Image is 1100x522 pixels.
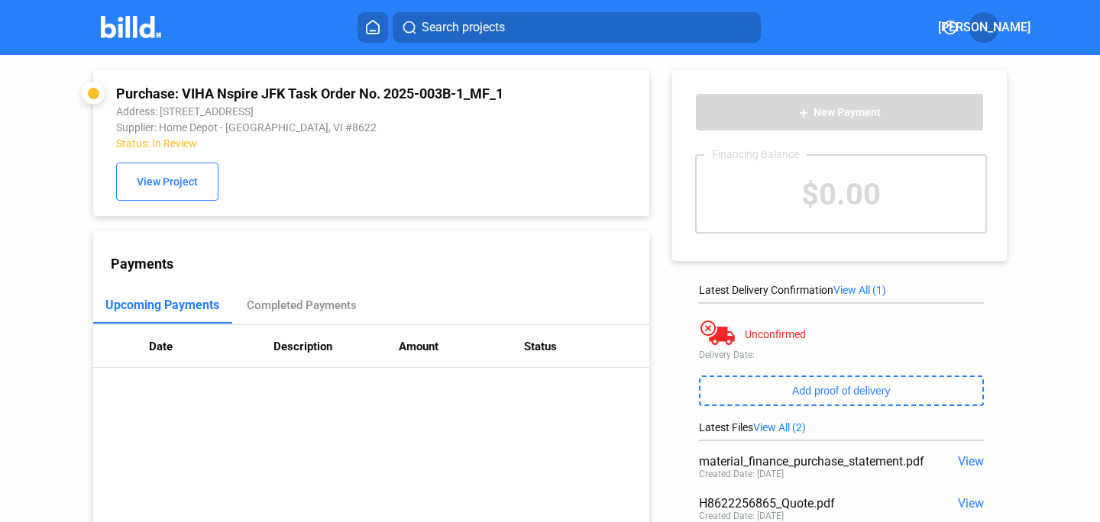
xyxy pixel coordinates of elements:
[938,18,1030,37] span: [PERSON_NAME]
[149,325,274,368] th: Date
[699,284,984,296] div: Latest Delivery Confirmation
[697,156,985,232] div: $0.00
[792,385,890,397] span: Add proof of delivery
[695,93,984,131] button: New Payment
[422,18,505,37] span: Search projects
[699,496,927,511] div: H8622256865_Quote.pdf
[958,454,984,469] span: View
[745,328,806,340] div: Unconfirmed
[958,496,984,511] span: View
[101,16,161,38] img: Billd Company Logo
[393,12,761,43] button: Search projects
[699,469,784,479] div: Created Date: [DATE]
[399,325,524,368] th: Amount
[116,137,524,150] div: Status: In Review
[116,105,524,118] div: Address: [STREET_ADDRESS]
[814,107,881,119] span: New Payment
[137,176,198,188] span: View Project
[116,85,524,101] div: Purchase: VIHA Nspire JFK Task Order No. 2025-003B-1_MF_1
[116,121,524,134] div: Supplier: Home Depot - [GEOGRAPHIC_DATA], VI #8622
[753,421,806,433] span: View All (2)
[524,325,649,368] th: Status
[797,107,810,119] mat-icon: add
[833,284,886,296] span: View All (1)
[969,12,999,43] button: [PERSON_NAME]
[699,350,984,360] div: Delivery Date:
[116,163,218,201] button: View Project
[111,256,649,272] div: Payments
[273,325,399,368] th: Description
[699,454,927,469] div: material_finance_purchase_statement.pdf
[105,298,219,312] div: Upcoming Payments
[699,511,784,521] div: Created Date: [DATE]
[704,148,807,160] div: Financing Balance
[699,375,984,406] button: Add proof of delivery
[699,421,984,433] div: Latest Files
[247,298,357,312] div: Completed Payments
